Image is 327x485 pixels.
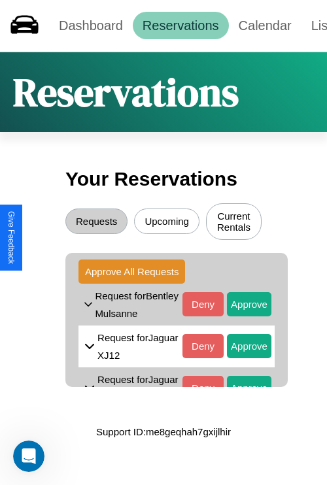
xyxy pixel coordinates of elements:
[182,376,224,400] button: Deny
[134,209,199,234] button: Upcoming
[13,441,44,472] iframe: Intercom live chat
[182,292,224,316] button: Deny
[78,259,185,284] button: Approve All Requests
[227,334,271,358] button: Approve
[65,161,262,197] h3: Your Reservations
[49,12,133,39] a: Dashboard
[95,287,182,322] p: Request for Bentley Mulsanne
[227,376,271,400] button: Approve
[97,371,182,406] p: Request for Jaguar XJ12
[7,211,16,264] div: Give Feedback
[229,12,301,39] a: Calendar
[96,423,231,441] p: Support ID: me8geqhah7gxijlhir
[182,334,224,358] button: Deny
[13,65,239,119] h1: Reservations
[97,329,182,364] p: Request for Jaguar XJ12
[65,209,128,234] button: Requests
[227,292,271,316] button: Approve
[133,12,229,39] a: Reservations
[206,203,262,240] button: Current Rentals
